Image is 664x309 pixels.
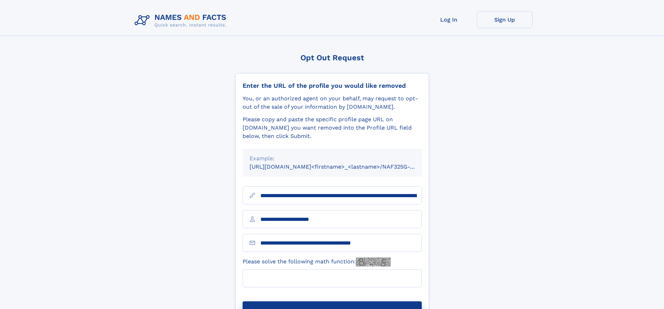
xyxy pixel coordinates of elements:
a: Sign Up [477,11,533,28]
a: Log In [421,11,477,28]
div: Example: [250,154,415,163]
small: [URL][DOMAIN_NAME]<firstname>_<lastname>/NAF325G-xxxxxxxx [250,163,435,170]
div: Enter the URL of the profile you would like removed [243,82,422,90]
img: Logo Names and Facts [132,11,232,30]
div: Please copy and paste the specific profile page URL on [DOMAIN_NAME] you want removed into the Pr... [243,115,422,140]
div: You, or an authorized agent on your behalf, may request to opt-out of the sale of your informatio... [243,94,422,111]
label: Please solve the following math function: [243,257,391,266]
div: Opt Out Request [235,53,429,62]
